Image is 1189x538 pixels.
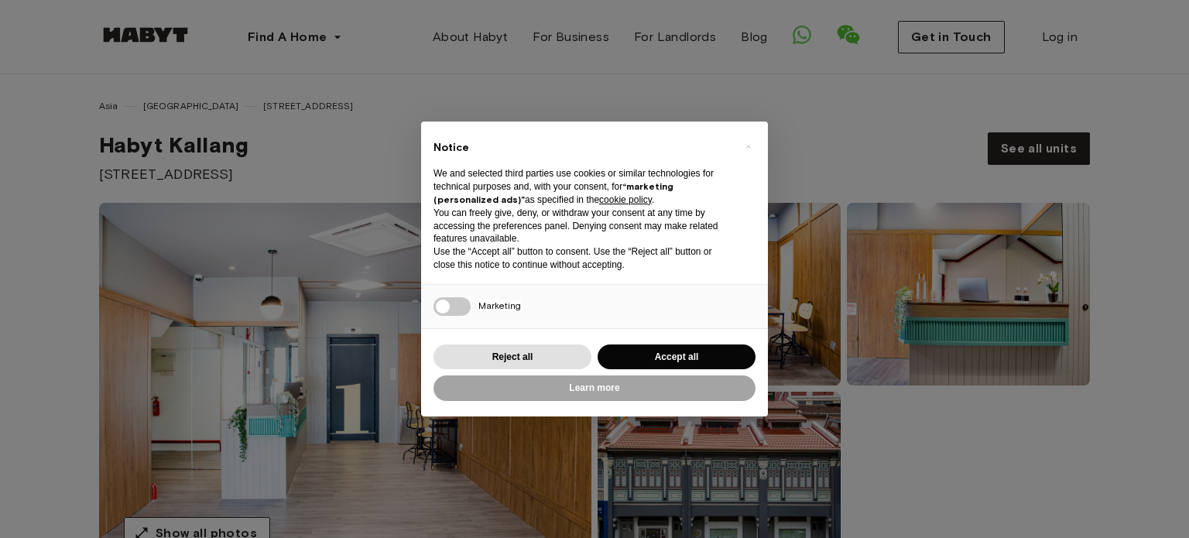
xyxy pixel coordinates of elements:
button: Learn more [433,375,756,401]
button: Reject all [433,344,591,370]
button: Close this notice [735,134,760,159]
p: We and selected third parties use cookies or similar technologies for technical purposes and, wit... [433,167,731,206]
h2: Notice [433,140,731,156]
strong: “marketing (personalized ads)” [433,180,673,205]
p: You can freely give, deny, or withdraw your consent at any time by accessing the preferences pane... [433,207,731,245]
p: Use the “Accept all” button to consent. Use the “Reject all” button or close this notice to conti... [433,245,731,272]
span: Marketing [478,300,521,311]
button: Accept all [598,344,756,370]
span: × [745,137,751,156]
a: cookie policy [599,194,652,205]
